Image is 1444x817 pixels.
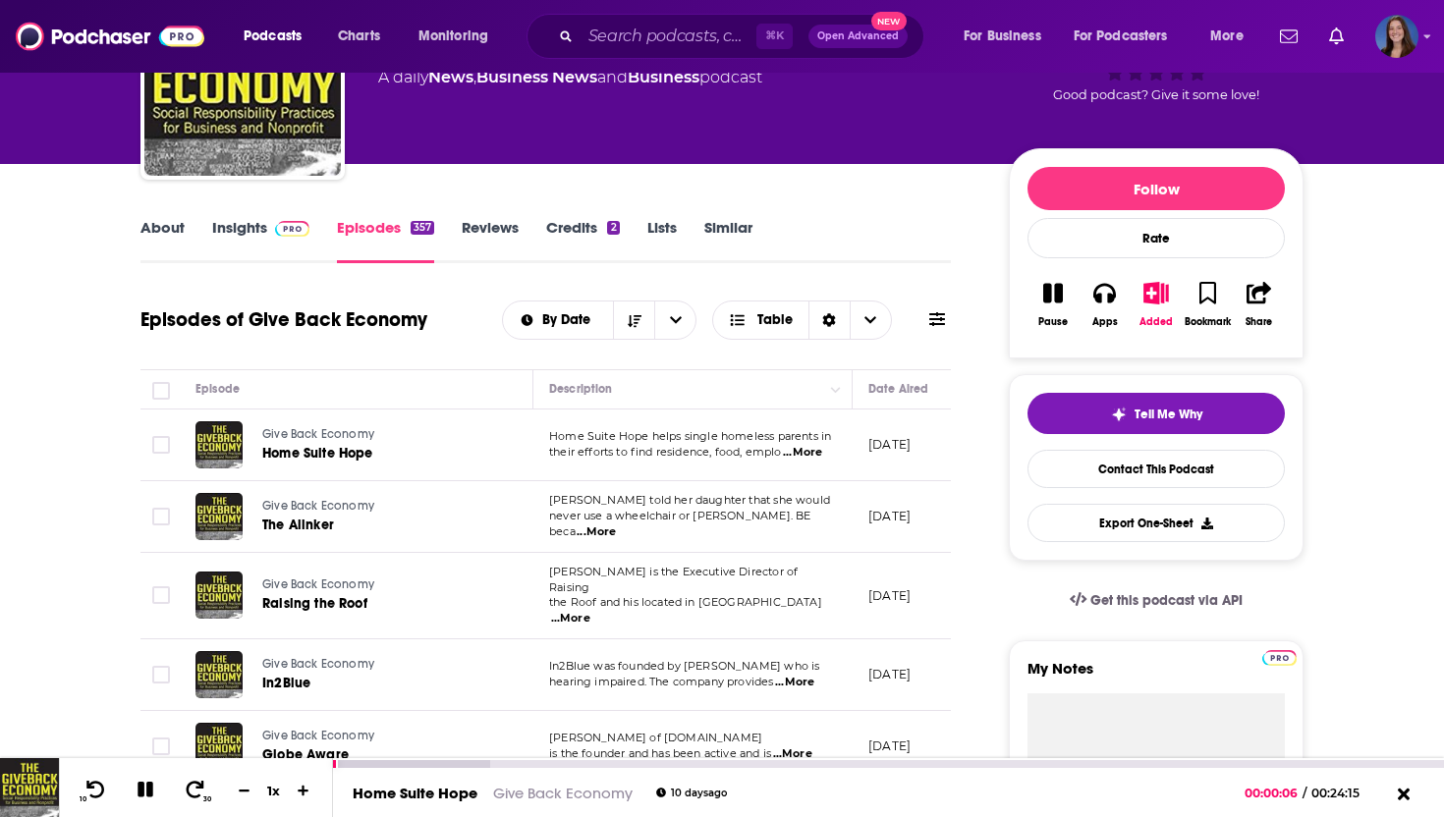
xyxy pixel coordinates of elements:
[773,746,812,762] span: ...More
[1053,87,1259,102] span: Good podcast? Give it some love!
[549,509,810,538] span: never use a wheelchair or [PERSON_NAME]. BE beca
[262,576,496,594] a: Give Back Economy
[808,301,850,339] div: Sort Direction
[1027,659,1285,693] label: My Notes
[16,18,204,55] img: Podchaser - Follow, Share and Rate Podcasts
[549,659,819,673] span: In2Blue was founded by [PERSON_NAME] who is
[549,595,822,609] span: the Roof and his located in [GEOGRAPHIC_DATA]
[545,14,943,59] div: Search podcasts, credits, & more...
[1131,269,1182,340] button: Added
[1111,407,1127,422] img: tell me why sparkle
[581,21,756,52] input: Search podcasts, credits, & more...
[378,66,762,89] div: A daily podcast
[775,675,814,690] span: ...More
[502,300,697,340] h2: Choose List sort
[473,68,476,86] span: ,
[1375,15,1418,58] button: Show profile menu
[1234,269,1285,340] button: Share
[1038,316,1068,328] div: Pause
[1245,786,1303,800] span: 00:00:06
[868,666,911,682] p: [DATE]
[656,788,727,798] div: 10 days ago
[1027,504,1285,542] button: Export One-Sheet
[1262,650,1297,666] img: Podchaser Pro
[1182,269,1233,340] button: Bookmark
[262,728,496,745] a: Give Back Economy
[868,737,911,754] p: [DATE]
[1027,167,1285,210] button: Follow
[647,218,677,263] a: Lists
[1027,218,1285,258] div: Rate
[1027,450,1285,488] a: Contact This Podcast
[212,218,309,263] a: InsightsPodchaser Pro
[476,68,597,86] a: Business News
[418,23,488,50] span: Monitoring
[1027,393,1285,434] button: tell me why sparkleTell Me Why
[808,25,908,48] button: Open AdvancedNew
[1074,23,1168,50] span: For Podcasters
[178,779,215,803] button: 30
[140,307,427,332] h1: Episodes of Give Back Economy
[1272,20,1305,53] a: Show notifications dropdown
[262,577,374,591] span: Give Back Economy
[462,218,519,263] a: Reviews
[868,508,911,524] p: [DATE]
[1375,15,1418,58] img: User Profile
[868,587,911,604] p: [DATE]
[262,498,496,516] a: Give Back Economy
[428,68,473,86] a: News
[262,594,496,614] a: Raising the Roof
[964,23,1041,50] span: For Business
[262,656,496,674] a: Give Back Economy
[549,377,612,401] div: Description
[546,218,619,263] a: Credits2
[230,21,327,52] button: open menu
[195,377,240,401] div: Episode
[783,445,822,461] span: ...More
[262,426,496,444] a: Give Back Economy
[628,68,699,86] a: Business
[549,731,762,744] span: [PERSON_NAME] of [DOMAIN_NAME]
[262,445,373,462] span: Home Suite Hope
[262,745,496,765] a: Globe Aware
[950,21,1066,52] button: open menu
[262,499,374,513] span: Give Back Economy
[262,517,334,533] span: The Alinker
[549,746,771,760] span: is the founder and has been active and is
[503,313,614,327] button: open menu
[152,737,170,755] span: Toggle select row
[275,221,309,237] img: Podchaser Pro
[549,445,782,459] span: their efforts to find residence, food, emplo
[1262,647,1297,666] a: Pro website
[493,784,633,802] a: Give Back Economy
[549,493,830,507] span: [PERSON_NAME] told her daughter that she would
[262,674,496,693] a: In2Blue
[597,68,628,86] span: and
[262,516,496,535] a: The Alinker
[704,218,752,263] a: Similar
[756,24,793,49] span: ⌘ K
[262,595,367,612] span: Raising the Roof
[325,21,392,52] a: Charts
[140,218,185,263] a: About
[1321,20,1352,53] a: Show notifications dropdown
[244,23,302,50] span: Podcasts
[1196,21,1268,52] button: open menu
[1139,316,1173,328] div: Added
[1061,21,1196,52] button: open menu
[868,377,928,401] div: Date Aired
[80,795,86,803] span: 10
[262,427,374,441] span: Give Back Economy
[542,313,597,327] span: By Date
[411,221,434,235] div: 357
[1054,576,1258,625] a: Get this podcast via API
[337,218,434,263] a: Episodes357
[1246,316,1272,328] div: Share
[1375,15,1418,58] span: Logged in as emmadonovan
[262,729,374,742] span: Give Back Economy
[152,586,170,604] span: Toggle select row
[262,657,374,671] span: Give Back Economy
[868,436,911,453] p: [DATE]
[76,779,113,803] button: 10
[353,784,477,802] a: Home Suite Hope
